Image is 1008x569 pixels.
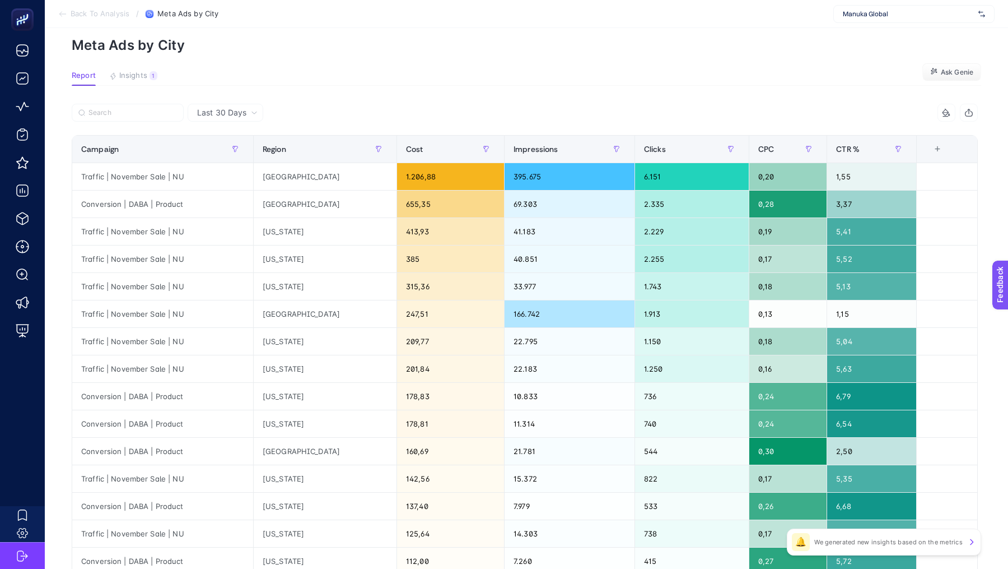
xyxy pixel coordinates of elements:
p: Meta Ads by City [72,37,981,53]
span: Feedback [7,3,43,12]
div: 5,04 [827,328,916,355]
div: 7.979 [505,493,634,520]
span: Manuka Global [843,10,974,18]
div: 11.314 [505,410,634,437]
div: 0,30 [749,438,827,465]
div: 41.183 [505,218,634,245]
div: 1.250 [635,355,749,382]
div: 69.303 [505,191,634,218]
div: 1.150 [635,328,749,355]
div: 0,20 [749,163,827,190]
div: 247,51 [397,300,504,327]
div: 0,19 [749,218,827,245]
div: [US_STATE] [254,218,396,245]
div: 🔔 [792,533,810,551]
span: CTR % [836,145,860,154]
div: Conversion | DABA | Product [72,410,253,437]
div: 0,16 [749,355,827,382]
div: 0,24 [749,410,827,437]
span: Ask Genie [941,68,973,77]
div: 14.303 [505,520,634,547]
div: 21.781 [505,438,634,465]
span: Cost [406,145,423,154]
span: Back To Analysis [71,10,129,18]
div: Conversion | DABA | Product [72,493,253,520]
div: 736 [635,383,749,410]
div: 0,28 [749,191,827,218]
div: 22.795 [505,328,634,355]
div: 655,35 [397,191,504,218]
div: 533 [635,493,749,520]
p: We generated new insights based on the metrics [814,538,963,547]
div: Traffic | November Sale | NU [72,328,253,355]
div: [US_STATE] [254,355,396,382]
div: 178,81 [397,410,504,437]
div: 6.151 [635,163,749,190]
div: 3,37 [827,191,916,218]
div: Traffic | November Sale | NU [72,355,253,382]
div: Conversion | DABA | Product [72,191,253,218]
div: 40.851 [505,246,634,272]
div: 0,17 [749,520,827,547]
div: [GEOGRAPHIC_DATA] [254,300,396,327]
div: Traffic | November Sale | NU [72,218,253,245]
div: 201,84 [397,355,504,382]
div: Conversion | DABA | Product [72,383,253,410]
div: 125,64 [397,520,504,547]
div: 1.913 [635,300,749,327]
div: 5,52 [827,246,916,272]
div: 142,56 [397,465,504,492]
div: 315,36 [397,273,504,300]
div: 0,17 [749,246,827,272]
span: / [136,9,139,18]
div: 5,63 [827,355,916,382]
div: 5,41 [827,218,916,245]
div: 2.335 [635,191,749,218]
div: 0,13 [749,300,827,327]
div: Traffic | November Sale | NU [72,163,253,190]
div: 6,54 [827,410,916,437]
span: CPC [758,145,774,154]
div: 1.206,88 [397,163,504,190]
span: Last 30 Days [197,107,246,118]
div: 2.255 [635,246,749,272]
div: 1 [150,71,157,80]
div: 5,16 [827,520,916,547]
div: 15.372 [505,465,634,492]
span: Meta Ads by City [157,10,218,18]
div: 160,69 [397,438,504,465]
div: 0,26 [749,493,827,520]
div: 413,93 [397,218,504,245]
div: [US_STATE] [254,383,396,410]
div: + [927,145,948,154]
div: Traffic | November Sale | NU [72,246,253,272]
div: 2,50 [827,438,916,465]
div: 33.977 [505,273,634,300]
div: Conversion | DABA | Product [72,438,253,465]
div: 0,18 [749,273,827,300]
div: Traffic | November Sale | NU [72,520,253,547]
div: [GEOGRAPHIC_DATA] [254,163,396,190]
div: [US_STATE] [254,520,396,547]
div: 6,68 [827,493,916,520]
div: 5,13 [827,273,916,300]
span: Report [72,71,96,80]
div: Traffic | November Sale | NU [72,465,253,492]
span: Campaign [81,145,119,154]
div: 738 [635,520,749,547]
div: [US_STATE] [254,273,396,300]
button: Ask Genie [922,63,981,81]
div: [US_STATE] [254,246,396,272]
div: Traffic | November Sale | NU [72,273,253,300]
div: 6,79 [827,383,916,410]
span: Clicks [644,145,666,154]
span: Insights [119,71,147,80]
div: 0,17 [749,465,827,492]
div: [US_STATE] [254,465,396,492]
div: 178,83 [397,383,504,410]
div: 395.675 [505,163,634,190]
div: [GEOGRAPHIC_DATA] [254,191,396,218]
div: 137,40 [397,493,504,520]
div: [US_STATE] [254,410,396,437]
div: 2.229 [635,218,749,245]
